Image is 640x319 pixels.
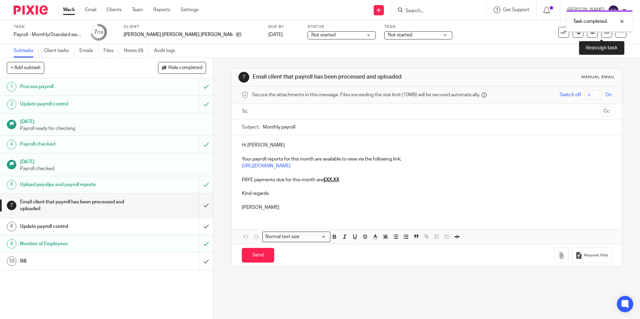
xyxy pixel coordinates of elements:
label: To: [242,108,249,115]
h1: Update payroll control [20,221,135,232]
a: Emails [79,44,98,57]
div: 6 [7,180,16,189]
div: 2 [7,100,16,109]
a: Settings [181,6,199,13]
span: Request files [584,253,608,258]
a: Clients [107,6,122,13]
input: Search for option [301,233,326,240]
small: /10 [97,31,103,34]
p: Payroll checked [20,165,206,172]
div: 1 [7,82,16,91]
a: Notes (0) [124,44,149,57]
div: Search for option [262,232,330,242]
h1: Bill [20,256,135,266]
a: Files [104,44,119,57]
p: PAYE payments due for this month are [242,177,612,183]
span: Hide completed [168,65,202,71]
span: Switch off [560,91,581,98]
h1: Number of Employees [20,239,135,249]
label: Task [14,24,82,30]
h1: Email client that payroll has been processed and uploaded [253,73,441,81]
a: Work [63,6,75,13]
span: Normal text size [264,233,301,240]
label: Subject: [242,124,260,131]
div: Payroll - Monthly/Standard wages/No Pension [14,31,82,38]
div: 4 [7,140,16,149]
u: £XX.XX [323,178,339,182]
a: Subtasks [14,44,39,57]
button: Cc [602,106,612,117]
a: Team [132,6,143,13]
button: + Add subtask [7,62,44,73]
span: [DATE] [268,32,283,37]
h1: Process payroll [20,82,135,92]
label: Due by [268,24,299,30]
h1: Update payroll control [20,99,135,109]
div: Manual email [581,74,615,80]
p: Your payroll reports for this month are available to view via the following link; [242,156,612,163]
h1: Payroll checked [20,139,135,149]
a: Reports [153,6,170,13]
span: Not started [388,33,412,37]
h1: [DATE] [20,157,206,165]
p: Hi [PERSON_NAME] [242,142,612,149]
h1: Email client that payroll has been processed and uploaded [20,197,135,214]
span: Not started [311,33,335,37]
img: Pixie [14,5,48,15]
a: Email [85,6,96,13]
h1: Upload payslips and payroll reports [20,180,135,190]
p: [PERSON_NAME] [242,204,612,211]
p: Payroll ready for checking [20,125,206,132]
p: Kind regards [242,190,612,197]
div: 10 [7,256,16,266]
div: 7 [7,201,16,210]
input: Send [242,248,274,263]
div: 8 [7,222,16,231]
h1: [DATE] [20,117,206,125]
div: 9 [7,239,16,249]
p: [PERSON_NAME] [PERSON_NAME] [PERSON_NAME] Limited [124,31,233,38]
p: Task completed. [573,18,608,25]
a: Client tasks [44,44,74,57]
div: 7 [238,72,249,83]
label: Status [308,24,376,30]
button: Request files [572,248,611,263]
label: Client [124,24,260,30]
div: 7 [94,28,103,36]
a: [URL][DOMAIN_NAME] [242,164,291,168]
span: On [605,91,612,98]
button: Hide completed [158,62,206,73]
span: Secure the attachments in this message. Files exceeding the size limit (10MB) will be secured aut... [252,91,480,98]
img: svg%3E [608,5,619,16]
a: Audit logs [154,44,180,57]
